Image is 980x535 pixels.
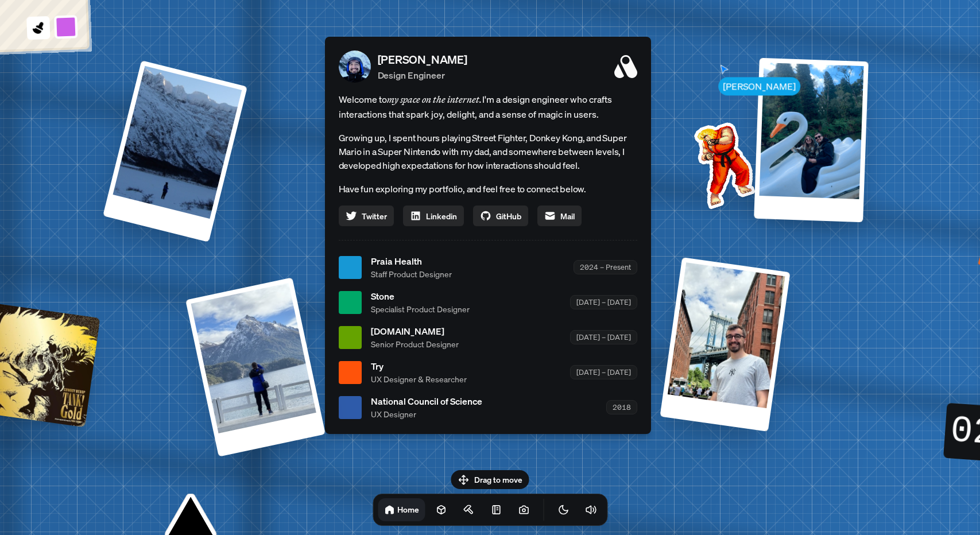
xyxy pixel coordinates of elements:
span: GitHub [496,210,521,222]
p: Growing up, I spent hours playing Street Fighter, Donkey Kong, and Super Mario in a Super Nintend... [339,131,637,172]
span: Praia Health [371,254,452,268]
div: 2018 [606,400,637,414]
button: Toggle Audio [579,498,602,521]
span: UX Designer & Researcher [371,373,467,385]
span: Senior Product Designer [371,338,459,350]
a: Home [378,498,425,521]
span: Welcome to I'm a design engineer who crafts interactions that spark joy, delight, and a sense of ... [339,92,637,122]
img: Profile Picture [339,51,371,83]
span: Mail [560,210,575,222]
p: Design Engineer [378,68,467,82]
em: my space on the internet. [387,94,482,105]
span: Twitter [362,210,387,222]
img: Profile example [664,105,780,221]
a: GitHub [473,206,528,226]
div: 2024 – Present [574,260,637,274]
button: Toggle Theme [552,498,575,521]
span: Linkedin [426,210,457,222]
a: Twitter [339,206,394,226]
p: [PERSON_NAME] [378,51,467,68]
div: [DATE] – [DATE] [570,295,637,309]
p: Have fun exploring my portfolio, and feel free to connect below. [339,181,637,196]
span: Stone [371,289,470,303]
a: Linkedin [403,206,464,226]
span: National Council of Science [371,394,482,408]
h1: Home [397,504,419,515]
div: [DATE] – [DATE] [570,365,637,379]
span: Staff Product Designer [371,268,452,280]
span: UX Designer [371,408,482,420]
span: [DOMAIN_NAME] [371,324,459,338]
span: Specialist Product Designer [371,303,470,315]
span: Try [371,359,467,373]
div: [DATE] – [DATE] [570,330,637,344]
a: Mail [537,206,582,226]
